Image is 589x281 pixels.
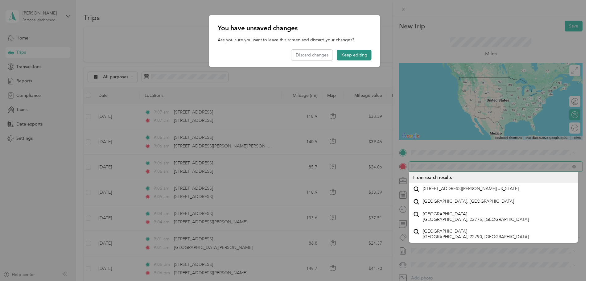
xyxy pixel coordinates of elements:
[218,24,372,32] p: You have unsaved changes
[423,199,514,204] span: [GEOGRAPHIC_DATA], [GEOGRAPHIC_DATA]
[218,37,372,43] p: Are you sure you want to leave this screen and discard your changes?
[554,246,589,281] iframe: Everlance-gr Chat Button Frame
[291,50,333,60] button: Discard changes
[413,175,452,180] span: From search results
[423,229,529,239] span: [GEOGRAPHIC_DATA] [GEOGRAPHIC_DATA], 22790, [GEOGRAPHIC_DATA]
[423,211,529,222] span: [GEOGRAPHIC_DATA] [GEOGRAPHIC_DATA], 22775, [GEOGRAPHIC_DATA]
[423,186,519,192] span: [STREET_ADDRESS][PERSON_NAME][US_STATE]
[337,50,372,60] button: Keep editing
